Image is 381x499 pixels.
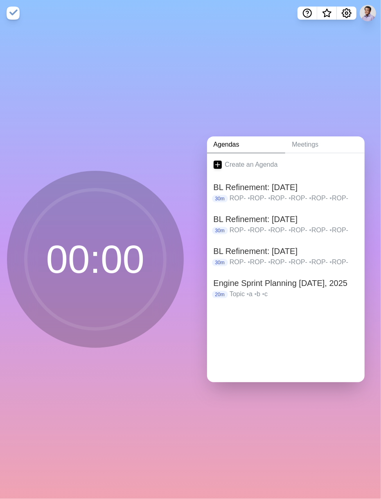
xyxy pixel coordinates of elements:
[230,193,358,203] p: ROP- ROP- ROP- ROP- ROP- ROP-
[212,195,228,202] p: 30m
[268,195,271,202] span: •
[289,195,291,202] span: •
[214,245,358,257] h2: BL Refinement: [DATE]
[214,213,358,225] h2: BL Refinement: [DATE]
[207,136,286,153] a: Agendas
[262,290,265,297] span: •
[337,7,356,20] button: Settings
[248,259,250,265] span: •
[330,195,332,202] span: •
[248,227,250,234] span: •
[7,7,20,20] img: timeblocks logo
[330,259,332,265] span: •
[268,259,271,265] span: •
[248,195,250,202] span: •
[230,257,358,267] p: ROP- ROP- ROP- ROP- ROP- ROP-
[212,291,228,298] p: 20m
[255,290,257,297] span: •
[207,153,365,176] a: Create an Agenda
[230,289,358,299] p: Topic a b c
[214,277,358,289] h2: Engine Sprint Planning [DATE], 2025
[285,136,365,153] a: Meetings
[212,227,228,234] p: 30m
[298,7,317,20] button: Help
[247,290,249,297] span: •
[309,227,311,234] span: •
[309,195,311,202] span: •
[309,259,311,265] span: •
[230,225,358,235] p: ROP- ROP- ROP- ROP- ROP- ROP-
[330,227,332,234] span: •
[214,181,358,193] h2: BL Refinement: [DATE]
[289,259,291,265] span: •
[268,227,271,234] span: •
[317,7,337,20] button: What’s new
[212,259,228,266] p: 30m
[289,227,291,234] span: •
